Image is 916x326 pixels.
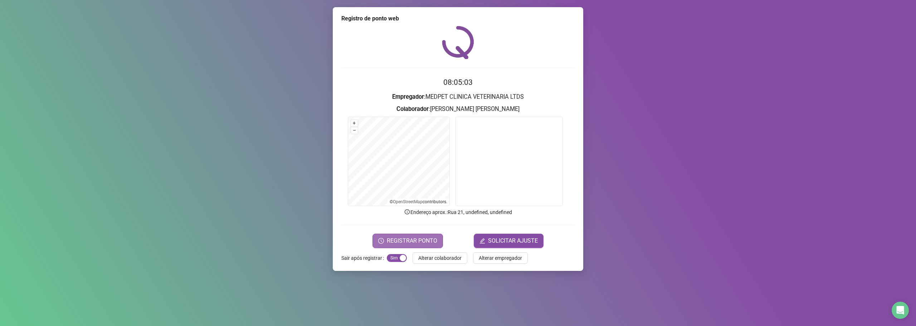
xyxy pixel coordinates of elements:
[418,254,462,262] span: Alterar colaborador
[413,252,467,264] button: Alterar colaborador
[390,199,447,204] li: © contributors.
[404,209,410,215] span: info-circle
[392,93,424,100] strong: Empregador
[892,302,909,319] div: Open Intercom Messenger
[443,78,473,87] time: 08:05:03
[479,238,485,244] span: edit
[488,237,538,245] span: SOLICITAR AJUSTE
[341,14,575,23] div: Registro de ponto web
[396,106,429,112] strong: Colaborador
[474,234,544,248] button: editSOLICITAR AJUSTE
[387,237,437,245] span: REGISTRAR PONTO
[378,238,384,244] span: clock-circle
[341,208,575,216] p: Endereço aprox. : Rua 21, undefined, undefined
[479,254,522,262] span: Alterar empregador
[442,26,474,59] img: QRPoint
[473,252,528,264] button: Alterar empregador
[351,120,358,127] button: +
[372,234,443,248] button: REGISTRAR PONTO
[341,252,387,264] label: Sair após registrar
[393,199,423,204] a: OpenStreetMap
[341,92,575,102] h3: : MEDPET CLINICA VETERINARIA LTDS
[341,104,575,114] h3: : [PERSON_NAME] [PERSON_NAME]
[351,127,358,134] button: –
